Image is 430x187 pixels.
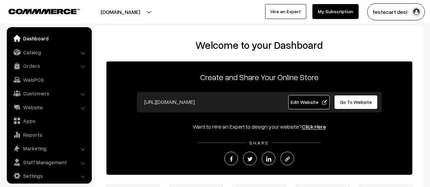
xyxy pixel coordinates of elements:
[302,123,326,130] a: Click Here
[8,60,89,72] a: Orders
[8,115,89,127] a: Apps
[288,95,330,109] a: Edit Website
[8,9,80,14] img: COMMMERCE
[312,4,359,19] a: My Subscription
[106,123,412,131] div: Want to Hire an Expert to design your website?
[265,4,306,19] a: Hire an Expert
[291,99,327,105] span: Edit Website
[102,39,416,51] h2: Welcome to your Dashboard
[340,99,372,105] span: Go To Website
[8,170,89,182] a: Settings
[8,74,89,86] a: WebPOS
[334,95,378,109] a: Go To Website
[246,140,273,146] span: SHARE
[8,87,89,99] a: Customers
[77,3,164,20] button: [DOMAIN_NAME]
[367,3,425,20] button: festecart desi
[8,129,89,141] a: Reports
[8,7,68,15] a: COMMMERCE
[106,71,412,83] p: Create and Share Your Online Store
[8,46,89,58] a: Catalog
[411,7,422,17] img: user
[8,101,89,113] a: Website
[8,32,89,44] a: Dashboard
[8,142,89,154] a: Marketing
[8,156,89,168] a: Staff Management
